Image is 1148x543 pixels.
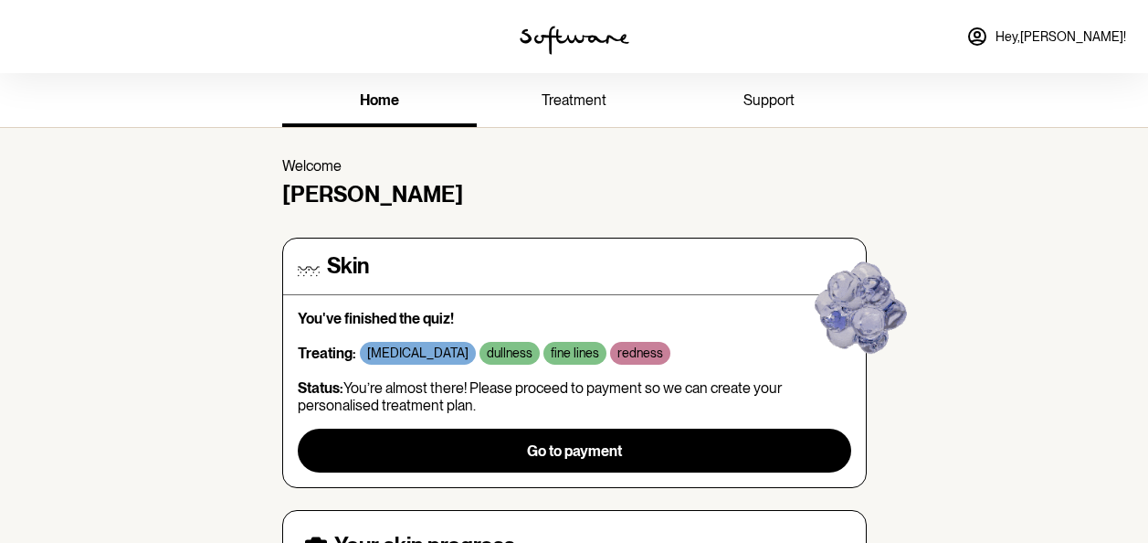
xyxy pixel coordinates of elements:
[360,91,399,109] span: home
[298,429,851,473] button: Go to payment
[801,252,918,369] img: blue-blob.0c8980bfe8cb31fd383e.gif
[298,379,343,397] strong: Status:
[298,379,851,414] p: You’re almost there! Please proceed to payment so we can create your personalised treatment plan.
[551,346,599,361] p: fine lines
[671,77,866,127] a: support
[477,77,671,127] a: treatment
[298,310,851,327] p: You've finished the quiz!
[282,77,477,127] a: home
[617,346,663,361] p: redness
[955,15,1137,59] a: Hey,[PERSON_NAME]!
[520,26,629,55] img: software logo
[298,345,356,362] strong: Treating:
[282,157,867,175] p: Welcome
[282,182,867,208] h4: [PERSON_NAME]
[487,346,532,361] p: dullness
[743,91,795,109] span: support
[367,346,469,361] p: [MEDICAL_DATA]
[527,442,622,460] span: Go to payment
[995,29,1126,45] span: Hey, [PERSON_NAME] !
[542,91,606,109] span: treatment
[327,253,369,280] h4: Skin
